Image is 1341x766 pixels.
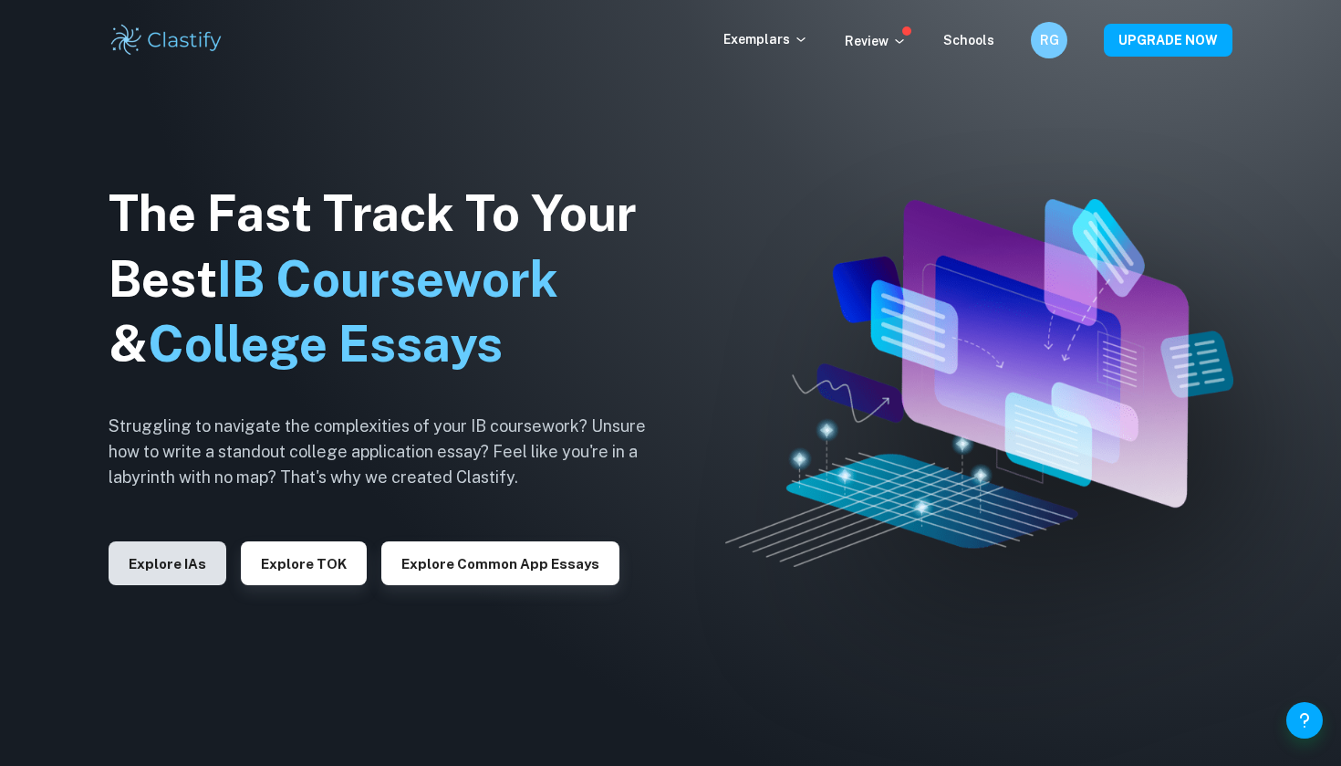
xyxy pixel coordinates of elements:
button: Explore TOK [241,541,367,585]
p: Exemplars [723,29,808,49]
button: Explore Common App essays [381,541,619,585]
button: RG [1031,22,1067,58]
a: Schools [943,33,994,47]
button: UPGRADE NOW [1104,24,1232,57]
button: Help and Feedback [1286,702,1323,739]
span: IB Coursework [217,250,558,308]
img: Clastify logo [109,22,224,58]
a: Explore IAs [109,554,226,572]
h6: Struggling to navigate the complexities of your IB coursework? Unsure how to write a standout col... [109,414,674,490]
span: College Essays [148,315,503,373]
a: Explore Common App essays [381,554,619,572]
h6: RG [1039,30,1060,50]
button: Explore IAs [109,541,226,585]
a: Explore TOK [241,554,367,572]
img: Clastify hero [725,199,1233,567]
h1: The Fast Track To Your Best & [109,181,674,378]
p: Review [845,31,907,51]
